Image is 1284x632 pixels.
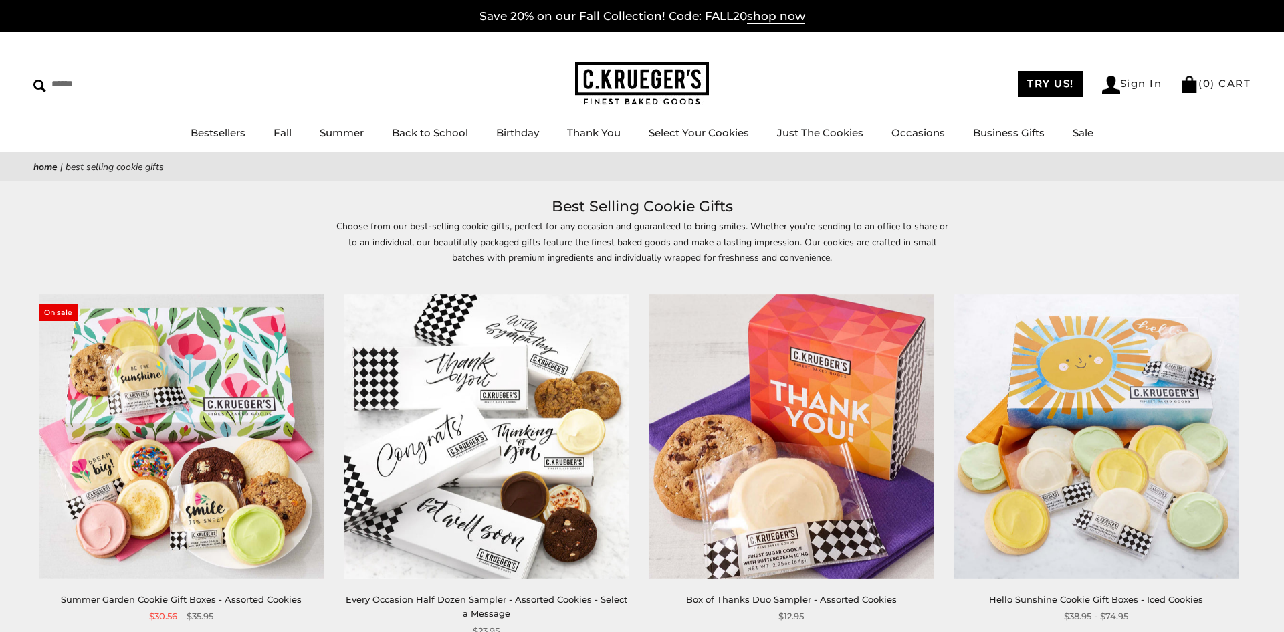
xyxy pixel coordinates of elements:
a: Sign In [1102,76,1162,94]
a: Hello Sunshine Cookie Gift Boxes - Iced Cookies [989,594,1203,605]
span: Best Selling Cookie Gifts [66,161,164,173]
img: Summer Garden Cookie Gift Boxes - Assorted Cookies [39,294,324,579]
a: Every Occasion Half Dozen Sampler - Assorted Cookies - Select a Message [346,594,627,619]
img: Hello Sunshine Cookie Gift Boxes - Iced Cookies [954,294,1239,579]
span: $30.56 [149,609,177,623]
span: $35.95 [187,609,213,623]
a: Fall [274,126,292,139]
img: Bag [1180,76,1198,93]
img: Account [1102,76,1120,94]
a: Business Gifts [973,126,1045,139]
a: Birthday [496,126,539,139]
nav: breadcrumbs [33,159,1251,175]
span: $38.95 - $74.95 [1064,609,1128,623]
a: (0) CART [1180,77,1251,90]
span: shop now [747,9,805,24]
span: | [60,161,63,173]
a: Select Your Cookies [649,126,749,139]
a: Summer Garden Cookie Gift Boxes - Assorted Cookies [61,594,302,605]
a: Sale [1073,126,1093,139]
h1: Best Selling Cookie Gifts [53,195,1230,219]
a: Save 20% on our Fall Collection! Code: FALL20shop now [479,9,805,24]
a: Back to School [392,126,468,139]
img: Search [33,80,46,92]
a: Just The Cookies [777,126,863,139]
input: Search [33,74,193,94]
a: Summer [320,126,364,139]
a: TRY US! [1018,71,1083,97]
a: Occasions [891,126,945,139]
img: C.KRUEGER'S [575,62,709,106]
a: Bestsellers [191,126,245,139]
a: Home [33,161,58,173]
img: Box of Thanks Duo Sampler - Assorted Cookies [649,294,934,579]
a: Box of Thanks Duo Sampler - Assorted Cookies [686,594,897,605]
span: $12.95 [778,609,804,623]
span: 0 [1203,77,1211,90]
p: Choose from our best-selling cookie gifts, perfect for any occasion and guaranteed to bring smile... [334,219,950,280]
img: Every Occasion Half Dozen Sampler - Assorted Cookies - Select a Message [344,294,629,579]
a: Thank You [567,126,621,139]
span: On sale [39,304,78,321]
